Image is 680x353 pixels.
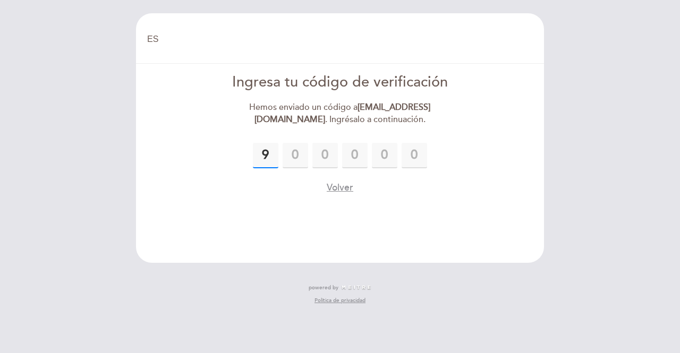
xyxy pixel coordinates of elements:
[312,143,338,168] input: 0
[372,143,397,168] input: 0
[218,72,462,93] div: Ingresa tu código de verificación
[309,284,371,291] a: powered by
[309,284,338,291] span: powered by
[327,181,353,194] button: Volver
[253,143,278,168] input: 0
[342,143,368,168] input: 0
[402,143,427,168] input: 0
[283,143,308,168] input: 0
[341,285,371,290] img: MEITRE
[314,297,365,304] a: Política de privacidad
[218,101,462,126] div: Hemos enviado un código a . Ingrésalo a continuación.
[254,102,431,125] strong: [EMAIL_ADDRESS][DOMAIN_NAME]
